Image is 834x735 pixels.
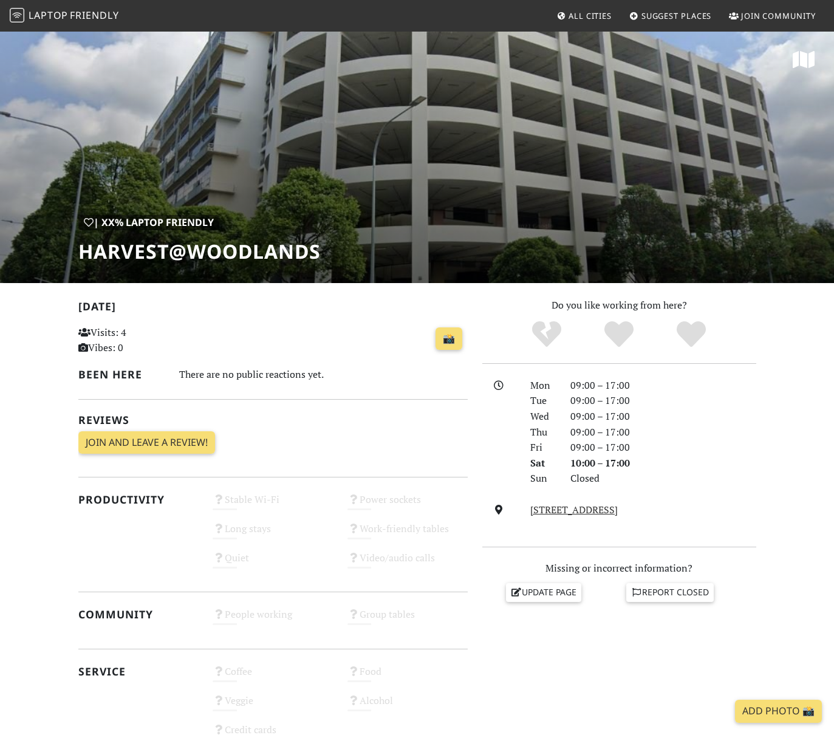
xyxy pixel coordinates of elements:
[523,378,563,394] div: Mon
[523,471,563,487] div: Sun
[70,9,118,22] span: Friendly
[641,10,712,21] span: Suggest Places
[626,583,714,601] a: Report closed
[563,409,764,425] div: 09:00 – 17:00
[523,440,563,456] div: Fri
[655,320,727,350] div: Definitely!
[78,431,215,454] a: Join and leave a review!
[78,608,199,621] h2: Community
[506,583,581,601] a: Update page
[205,606,340,635] div: People working
[78,325,199,356] p: Visits: 4 Vibes: 0
[340,520,475,549] div: Work-friendly tables
[523,456,563,471] div: Sat
[78,665,199,678] h2: Service
[205,663,340,692] div: Coffee
[340,663,475,692] div: Food
[205,692,340,721] div: Veggie
[741,10,816,21] span: Join Community
[78,493,199,506] h2: Productivity
[78,215,219,231] div: | XX% Laptop Friendly
[523,409,563,425] div: Wed
[179,366,468,383] div: There are no public reactions yet.
[340,549,475,578] div: Video/audio calls
[78,368,165,381] h2: Been here
[78,240,321,263] h1: Harvest@Woodlands
[340,491,475,520] div: Power sockets
[78,300,468,318] h2: [DATE]
[530,503,618,516] a: [STREET_ADDRESS]
[205,520,340,549] div: Long stays
[10,8,24,22] img: LaptopFriendly
[569,10,612,21] span: All Cities
[436,327,462,350] a: 📸
[482,298,756,313] p: Do you like working from here?
[563,456,764,471] div: 10:00 – 17:00
[482,561,756,576] p: Missing or incorrect information?
[552,5,617,27] a: All Cities
[78,414,468,426] h2: Reviews
[735,700,822,723] a: Add Photo 📸
[205,491,340,520] div: Stable Wi-Fi
[563,393,764,409] div: 09:00 – 17:00
[340,606,475,635] div: Group tables
[29,9,68,22] span: Laptop
[523,425,563,440] div: Thu
[563,425,764,440] div: 09:00 – 17:00
[563,471,764,487] div: Closed
[563,378,764,394] div: 09:00 – 17:00
[724,5,821,27] a: Join Community
[583,320,655,350] div: Yes
[205,549,340,578] div: Quiet
[624,5,717,27] a: Suggest Places
[340,692,475,721] div: Alcohol
[563,440,764,456] div: 09:00 – 17:00
[523,393,563,409] div: Tue
[10,5,119,27] a: LaptopFriendly LaptopFriendly
[511,320,583,350] div: No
